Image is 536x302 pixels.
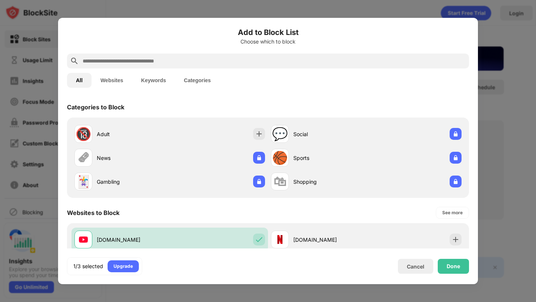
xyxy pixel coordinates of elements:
div: Upgrade [114,263,133,270]
div: 🔞 [76,126,91,142]
button: Websites [92,73,132,88]
div: 1/3 selected [73,263,103,270]
div: 💬 [272,126,288,142]
div: Categories to Block [67,103,124,111]
div: Gambling [97,178,170,186]
button: Categories [175,73,220,88]
div: Done [447,263,460,269]
div: 🃏 [76,174,91,189]
button: Keywords [132,73,175,88]
div: Social [293,130,366,138]
img: search.svg [70,57,79,65]
div: See more [442,209,463,216]
div: [DOMAIN_NAME] [293,236,366,244]
div: Choose which to block [67,39,469,45]
img: favicons [79,235,88,244]
div: News [97,154,170,162]
div: 🗞 [77,150,90,166]
div: Websites to Block [67,209,119,216]
div: 🛍 [274,174,286,189]
h6: Add to Block List [67,27,469,38]
div: Shopping [293,178,366,186]
div: Adult [97,130,170,138]
div: [DOMAIN_NAME] [97,236,170,244]
button: All [67,73,92,88]
div: 🏀 [272,150,288,166]
div: Cancel [407,263,424,270]
div: Sports [293,154,366,162]
img: favicons [275,235,284,244]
